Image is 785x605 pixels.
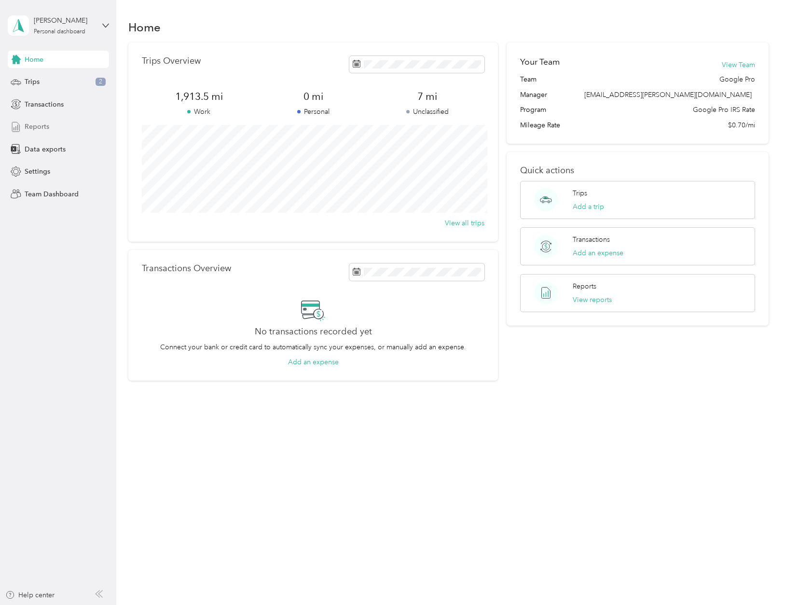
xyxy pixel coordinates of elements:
span: 0 mi [256,90,371,103]
button: Add a trip [573,202,604,212]
p: Reports [573,281,596,291]
span: Data exports [25,144,66,154]
button: Help center [5,590,55,600]
span: 2 [96,78,106,86]
div: [PERSON_NAME] [34,15,94,26]
div: Personal dashboard [34,29,85,35]
h2: No transactions recorded yet [255,327,372,337]
span: Google Pro [719,74,755,84]
button: Add an expense [288,357,339,367]
button: View reports [573,295,612,305]
span: [EMAIL_ADDRESS][PERSON_NAME][DOMAIN_NAME] [584,91,752,99]
button: Add an expense [573,248,623,258]
span: 7 mi [371,90,485,103]
h1: Home [128,22,161,32]
span: Trips [25,77,40,87]
span: Reports [25,122,49,132]
span: Team Dashboard [25,189,79,199]
button: View Team [722,60,755,70]
p: Trips Overview [142,56,201,66]
p: Work [142,107,256,117]
button: View all trips [445,218,484,228]
h2: Your Team [520,56,560,68]
span: Home [25,55,43,65]
iframe: Everlance-gr Chat Button Frame [731,551,785,605]
span: 1,913.5 mi [142,90,256,103]
p: Quick actions [520,165,755,176]
span: Settings [25,166,50,177]
span: Transactions [25,99,64,110]
span: Team [520,74,537,84]
p: Transactions Overview [142,263,231,274]
p: Unclassified [371,107,485,117]
span: Mileage Rate [520,120,560,130]
p: Transactions [573,234,610,245]
p: Personal [256,107,371,117]
p: Connect your bank or credit card to automatically sync your expenses, or manually add an expense. [160,342,466,352]
p: Trips [573,188,587,198]
span: $0.70/mi [728,120,755,130]
span: Manager [520,90,547,100]
span: Google Pro IRS Rate [693,105,755,115]
span: Program [520,105,546,115]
